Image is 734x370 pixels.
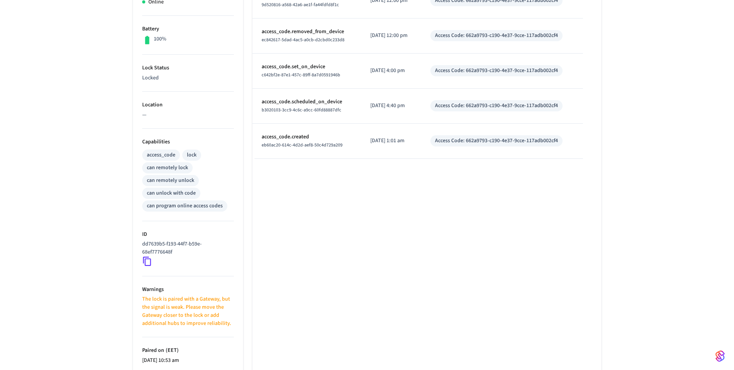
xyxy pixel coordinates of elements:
[435,137,558,145] div: Access Code: 662a9793-c190-4e37-9cce-117adb002cf4
[262,63,352,71] p: access_code.set_on_device
[262,98,352,106] p: access_code.scheduled_on_device
[142,101,234,109] p: Location
[142,230,234,239] p: ID
[435,67,558,75] div: Access Code: 662a9793-c190-4e37-9cce-117adb002cf4
[370,137,412,145] p: [DATE] 1:01 am
[142,346,234,355] p: Paired on
[262,37,344,43] span: ec842617-5dad-4ac5-a0cb-d2cbd0c233d8
[262,72,340,78] span: c642bf2e-87e1-457c-89ff-8a7d0591946b
[142,138,234,146] p: Capabilities
[370,32,412,40] p: [DATE] 12:00 pm
[142,286,234,294] p: Warnings
[164,346,179,354] span: ( EET )
[142,240,231,256] p: dd7639b5-f193-44f7-b59e-68ef7776648f
[142,25,234,33] p: Battery
[147,177,194,185] div: can remotely unlock
[142,111,234,119] p: —
[435,102,558,110] div: Access Code: 662a9793-c190-4e37-9cce-117adb002cf4
[370,102,412,110] p: [DATE] 4:40 pm
[262,107,341,113] span: b3020103-3cc9-4c6c-a9cc-60fd88887dfc
[435,32,558,40] div: Access Code: 662a9793-c190-4e37-9cce-117adb002cf4
[370,67,412,75] p: [DATE] 4:00 pm
[147,202,223,210] div: can program online access codes
[716,350,725,362] img: SeamLogoGradient.69752ec5.svg
[142,357,234,365] p: [DATE] 10:53 am
[147,151,175,159] div: access_code
[142,64,234,72] p: Lock Status
[142,74,234,82] p: Locked
[147,164,188,172] div: can remotely lock
[262,2,339,8] span: 9d520816-a568-42a6-ae1f-fa44fdfd8f1c
[262,133,352,141] p: access_code.created
[187,151,197,159] div: lock
[262,142,343,148] span: eb60ac20-614c-4d2d-aef8-50c4d729a209
[154,35,166,43] p: 100%
[147,189,196,197] div: can unlock with code
[142,295,234,328] p: The lock is paired with a Gateway, but the signal is weak. Please move the Gateway closer to the ...
[262,28,352,36] p: access_code.removed_from_device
